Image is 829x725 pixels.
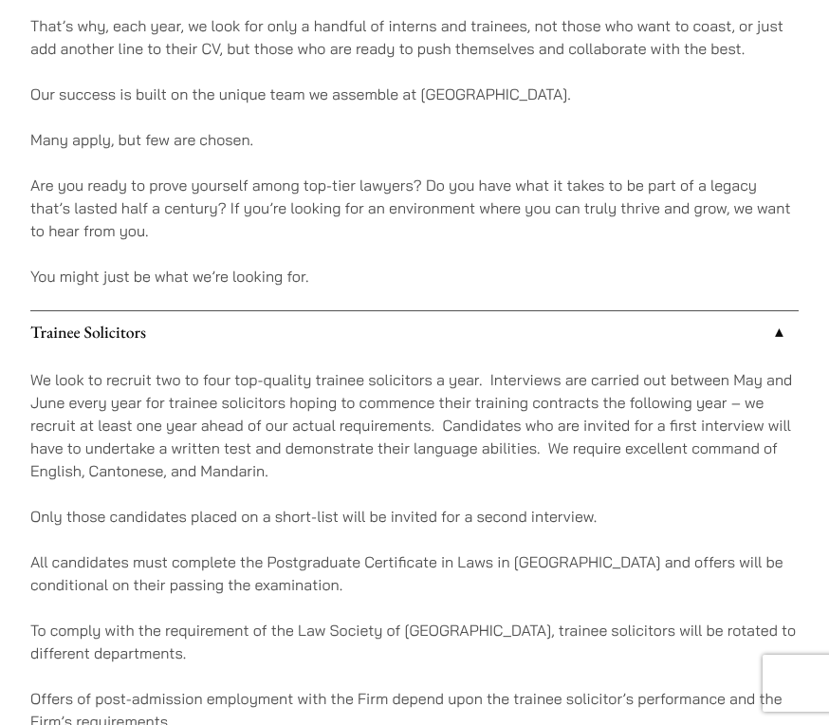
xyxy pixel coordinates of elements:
p: Many apply, but few are chosen. [30,128,799,151]
p: That’s why, each year, we look for only a handful of interns and trainees, not those who want to ... [30,14,799,60]
p: We look to recruit two to four top-quality trainee solicitors a year. Interviews are carried out ... [30,368,799,482]
p: Our success is built on the unique team we assemble at [GEOGRAPHIC_DATA]. [30,83,799,105]
p: You might just be what we’re looking for. [30,265,799,288]
p: All candidates must complete the Postgraduate Certificate in Laws in [GEOGRAPHIC_DATA] and offers... [30,550,799,596]
p: Are you ready to prove yourself among top-tier lawyers? Do you have what it takes to be part of a... [30,174,799,242]
p: To comply with the requirement of the Law Society of [GEOGRAPHIC_DATA], trainee solicitors will b... [30,619,799,664]
a: Trainee Solicitors [30,311,799,355]
p: Only those candidates placed on a short-list will be invited for a second interview. [30,505,799,528]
